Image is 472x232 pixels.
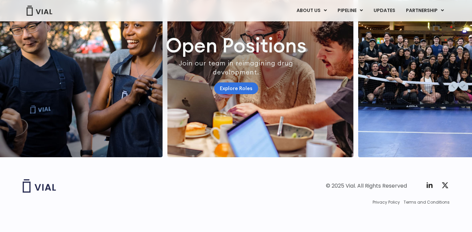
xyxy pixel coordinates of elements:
a: Explore Roles [214,82,258,94]
div: © 2025 Vial. All Rights Reserved [326,182,407,190]
img: Vial logo wih "Vial" spelled out [23,179,56,193]
a: Terms and Conditions [404,199,450,205]
a: PARTNERSHIPMenu Toggle [401,5,449,16]
a: Privacy Policy [373,199,400,205]
a: UPDATES [368,5,400,16]
img: Vial Logo [26,6,53,16]
a: PIPELINEMenu Toggle [332,5,368,16]
a: ABOUT USMenu Toggle [291,5,332,16]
